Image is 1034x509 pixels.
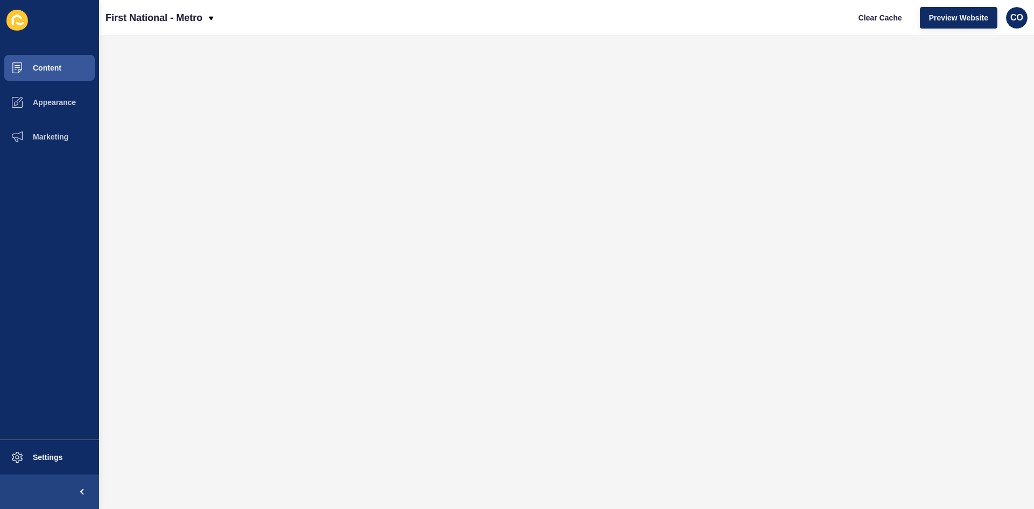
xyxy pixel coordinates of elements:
span: Clear Cache [858,12,902,23]
p: First National - Metro [106,4,202,31]
span: CO [1010,12,1023,23]
span: Preview Website [929,12,988,23]
button: Clear Cache [849,7,911,29]
button: Preview Website [920,7,997,29]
